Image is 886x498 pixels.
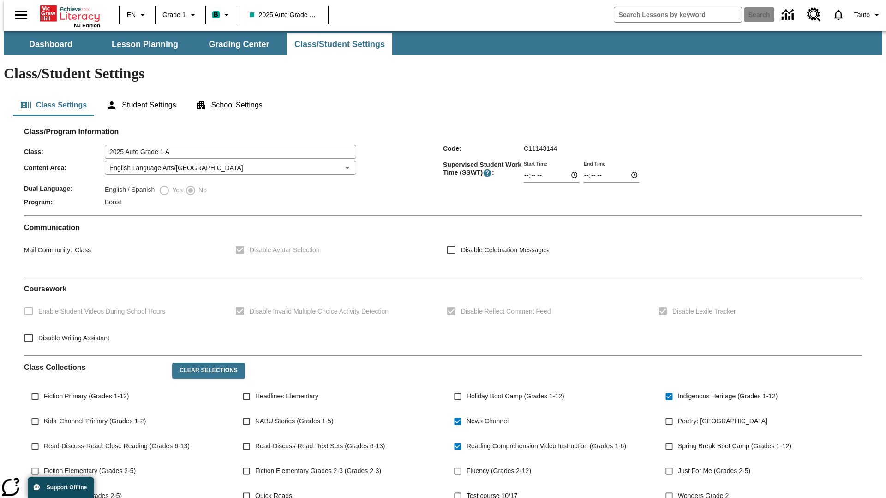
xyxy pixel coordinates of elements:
[255,441,385,451] span: Read-Discuss-Read: Text Sets (Grades 6-13)
[209,6,236,23] button: Boost Class color is teal. Change class color
[255,416,334,426] span: NABU Stories (Grades 1-5)
[24,198,105,206] span: Program :
[24,246,72,254] span: Mail Community :
[826,3,850,27] a: Notifications
[678,416,767,426] span: Poetry: [GEOGRAPHIC_DATA]
[614,7,742,22] input: search field
[250,10,318,20] span: 2025 Auto Grade 1 A
[467,391,564,401] span: Holiday Boot Camp (Grades 1-12)
[584,160,605,167] label: End Time
[467,441,626,451] span: Reading Comprehension Video Instruction (Grades 1-6)
[524,145,557,152] span: C11143144
[13,94,873,116] div: Class/Student Settings
[461,307,551,316] span: Disable Reflect Comment Feed
[250,245,320,255] span: Disable Avatar Selection
[678,441,791,451] span: Spring Break Boot Camp (Grades 1-12)
[44,466,136,476] span: Fiction Elementary (Grades 2-5)
[44,391,129,401] span: Fiction Primary (Grades 1-12)
[24,285,862,348] div: Coursework
[467,416,509,426] span: News Channel
[193,33,285,55] button: Grading Center
[250,307,389,316] span: Disable Invalid Multiple Choice Activity Detection
[38,333,109,343] span: Disable Writing Assistant
[38,307,165,316] span: Enable Student Videos During School Hours
[24,223,862,269] div: Communication
[467,466,531,476] span: Fluency (Grades 2-12)
[214,9,218,20] span: B
[47,484,87,491] span: Support Offline
[776,2,802,28] a: Data Center
[170,185,183,195] span: Yes
[255,466,381,476] span: Fiction Elementary Grades 2-3 (Grades 2-3)
[287,33,392,55] button: Class/Student Settings
[162,10,186,20] span: Grade 1
[672,307,736,316] span: Disable Lexile Tracker
[24,127,862,136] h2: Class/Program Information
[105,198,121,206] span: Boost
[72,246,91,254] span: Class
[678,466,750,476] span: Just For Me (Grades 2-5)
[188,94,270,116] button: School Settings
[40,4,100,23] a: Home
[24,223,862,232] h2: Communication
[4,33,393,55] div: SubNavbar
[44,416,146,426] span: Kids' Channel Primary (Grades 1-2)
[127,10,136,20] span: EN
[74,23,100,28] span: NJ Edition
[24,285,862,293] h2: Course work
[172,363,245,379] button: Clear Selections
[802,2,826,27] a: Resource Center, Will open in new tab
[255,391,318,401] span: Headlines Elementary
[4,65,882,82] h1: Class/Student Settings
[105,161,356,175] div: English Language Arts/[GEOGRAPHIC_DATA]
[105,145,356,159] input: Class
[105,185,155,196] label: English / Spanish
[854,10,870,20] span: Tauto
[24,185,105,192] span: Dual Language :
[28,477,94,498] button: Support Offline
[443,161,524,178] span: Supervised Student Work Time (SSWT) :
[24,363,165,372] h2: Class Collections
[483,168,492,178] button: Supervised Student Work Time is the timeframe when students can take LevelSet and when lessons ar...
[850,6,886,23] button: Profile/Settings
[99,33,191,55] button: Lesson Planning
[461,245,549,255] span: Disable Celebration Messages
[159,6,202,23] button: Grade: Grade 1, Select a grade
[24,148,105,155] span: Class :
[7,1,35,29] button: Open side menu
[524,160,547,167] label: Start Time
[24,164,105,172] span: Content Area :
[44,441,190,451] span: Read-Discuss-Read: Close Reading (Grades 6-13)
[196,185,207,195] span: No
[99,94,183,116] button: Student Settings
[123,6,152,23] button: Language: EN, Select a language
[4,31,882,55] div: SubNavbar
[678,391,778,401] span: Indigenous Heritage (Grades 1-12)
[40,3,100,28] div: Home
[5,33,97,55] button: Dashboard
[24,136,862,208] div: Class/Program Information
[13,94,94,116] button: Class Settings
[443,145,524,152] span: Code :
